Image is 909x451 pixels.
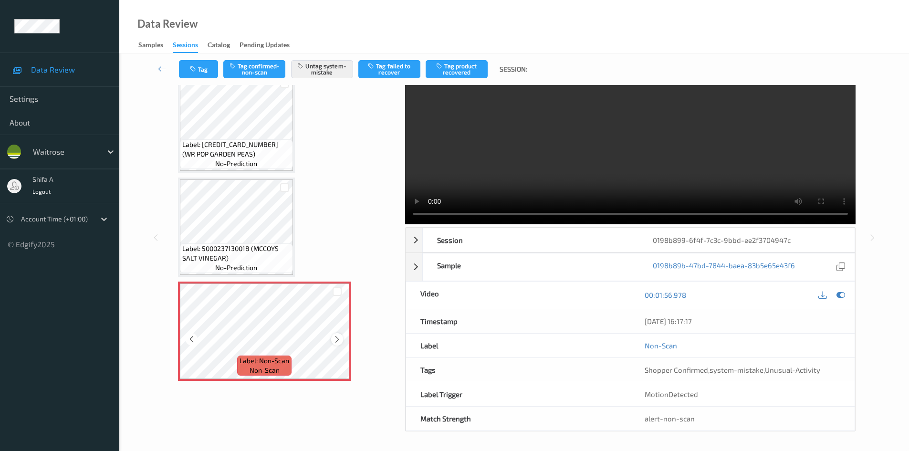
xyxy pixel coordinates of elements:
button: Tag confirmed-non-scan [223,60,285,78]
button: Untag system-mistake [291,60,353,78]
div: Pending Updates [240,40,290,52]
div: Tags [406,358,630,382]
div: Match Strength [406,407,630,430]
a: Sessions [173,39,208,53]
button: Tag [179,60,218,78]
span: non-scan [250,366,280,375]
span: Label: Non-Scan [240,356,289,366]
div: Label Trigger [406,382,630,406]
div: Timestamp [406,309,630,333]
span: Session: [500,64,527,74]
a: 00:01:56.978 [645,290,686,300]
div: Samples [138,40,163,52]
div: [DATE] 16:17:17 [645,316,840,326]
div: Video [406,282,630,309]
span: Label: 5000237130018 (MCCOYS SALT VINEGAR) [182,244,291,263]
span: Shopper Confirmed [645,366,708,374]
span: system-mistake [710,366,763,374]
div: alert-non-scan [645,414,840,423]
span: no-prediction [215,159,257,168]
span: Unusual-Activity [765,366,820,374]
div: Sample0198b89b-47bd-7844-baea-83b5e65e43f6 [406,253,855,281]
div: 0198b899-6f4f-7c3c-9bbd-ee2f3704947c [638,228,854,252]
button: Tag failed to recover [358,60,420,78]
div: Catalog [208,40,230,52]
div: Session [423,228,638,252]
div: Session0198b899-6f4f-7c3c-9bbd-ee2f3704947c [406,228,855,252]
div: Sessions [173,40,198,53]
span: , , [645,366,820,374]
span: no-prediction [215,263,257,273]
div: MotionDetected [630,382,855,406]
button: Tag product recovered [426,60,488,78]
a: Non-Scan [645,341,677,350]
a: Pending Updates [240,39,299,52]
div: Label [406,334,630,357]
div: Data Review [137,19,198,29]
a: 0198b89b-47bd-7844-baea-83b5e65e43f6 [653,261,795,273]
div: Sample [423,253,638,281]
a: Samples [138,39,173,52]
span: Label: [CREDIT_CARD_NUMBER] (WR POP GARDEN PEAS) [182,140,291,159]
a: Catalog [208,39,240,52]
